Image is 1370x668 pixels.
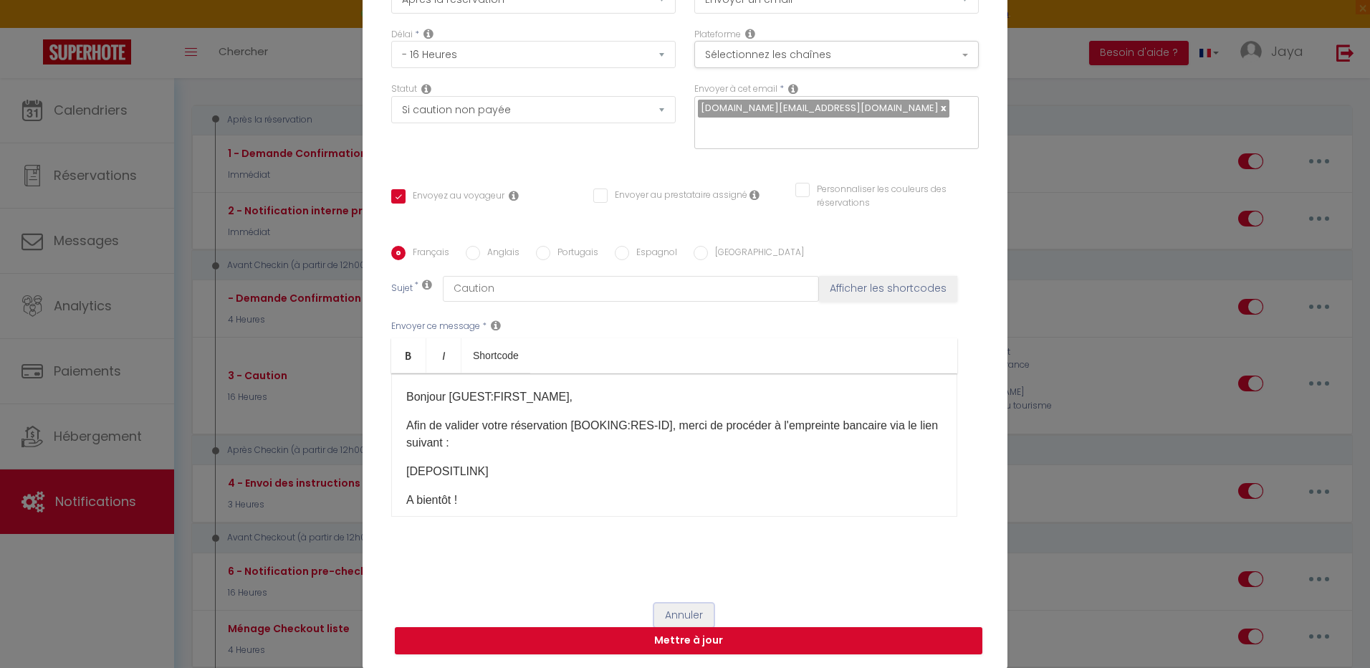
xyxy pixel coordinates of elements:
label: Statut [391,82,417,96]
label: Portugais [550,246,598,262]
label: Français [406,246,449,262]
label: Anglais [480,246,519,262]
i: Action Channel [745,28,755,39]
label: Espagnol [629,246,677,262]
p: Afin de valider votre réservation [BOOKING:RES-ID], merci de procéder à l'empreinte bancaire via ... [406,417,942,452]
button: Annuler [654,603,714,628]
i: Subject [422,279,432,290]
button: Ouvrir le widget de chat LiveChat [11,6,54,49]
label: Envoyer à cet email [694,82,777,96]
label: Plateforme [694,28,741,42]
a: Italic [426,338,461,373]
i: Action Time [423,28,433,39]
p: Bonjour [GUEST:FIRST_NAME], [406,388,942,406]
button: Mettre à jour [395,627,982,654]
span: [DOMAIN_NAME][EMAIL_ADDRESS][DOMAIN_NAME] [701,101,939,115]
i: Booking status [421,83,431,95]
i: Recipient [788,83,798,95]
label: [GEOGRAPHIC_DATA] [708,246,804,262]
label: Délai [391,28,413,42]
button: Sélectionnez les chaînes [694,41,979,68]
i: Message [491,320,501,331]
a: Bold [391,338,426,373]
label: Sujet [391,282,413,297]
a: Shortcode [461,338,530,373]
i: Envoyer au voyageur [509,190,519,201]
p: A bientôt !​ [406,492,942,509]
p: [DEPOSITLINK] [406,463,942,480]
i: Envoyer au prestataire si il est assigné [749,189,760,201]
button: Afficher les shortcodes [819,276,957,302]
label: Envoyer ce message [391,320,480,333]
